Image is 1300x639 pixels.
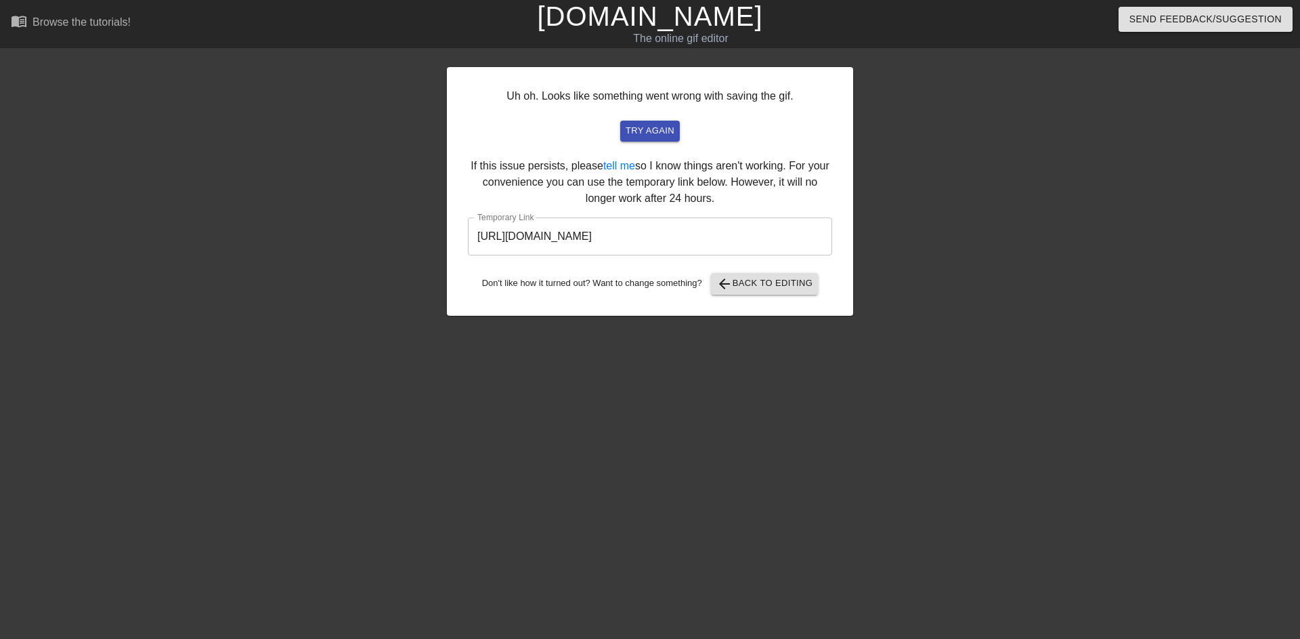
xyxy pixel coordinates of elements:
a: tell me [603,160,635,171]
div: Uh oh. Looks like something went wrong with saving the gif. If this issue persists, please so I k... [447,67,853,316]
div: Don't like how it turned out? Want to change something? [468,273,832,295]
input: bare [468,218,832,255]
button: Send Feedback/Suggestion [1119,7,1293,32]
span: arrow_back [716,276,733,292]
div: The online gif editor [440,30,922,47]
span: Back to Editing [716,276,813,292]
div: Browse the tutorials! [32,16,131,28]
button: Back to Editing [711,273,819,295]
button: try again [620,121,680,142]
span: Send Feedback/Suggestion [1129,11,1282,28]
a: [DOMAIN_NAME] [537,1,762,31]
span: menu_book [11,13,27,29]
a: Browse the tutorials! [11,13,131,34]
span: try again [626,123,674,139]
